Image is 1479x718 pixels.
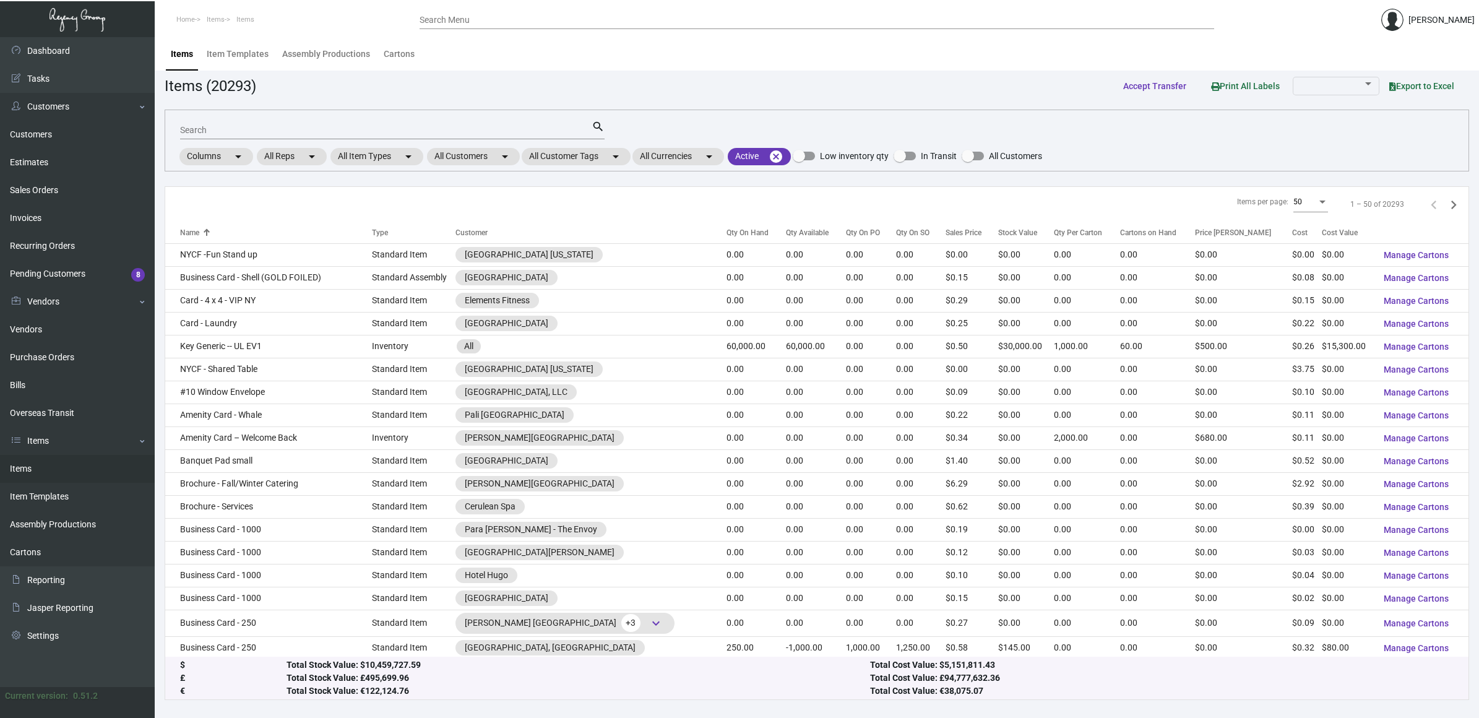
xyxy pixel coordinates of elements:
[921,149,957,163] span: In Transit
[846,518,896,541] td: 0.00
[465,248,593,261] div: [GEOGRAPHIC_DATA] [US_STATE]
[846,289,896,312] td: 0.00
[727,449,786,472] td: 0.00
[728,148,791,165] mat-chip: Active
[1384,502,1449,512] span: Manage Cartons
[1292,227,1308,238] div: Cost
[372,404,455,426] td: Standard Item
[946,381,998,404] td: $0.09
[1054,243,1120,266] td: 0.00
[522,148,631,165] mat-chip: All Customer Tags
[608,149,623,164] mat-icon: arrow_drop_down
[1384,365,1449,374] span: Manage Cartons
[330,148,423,165] mat-chip: All Item Types
[1374,267,1459,289] button: Manage Cartons
[1195,541,1292,564] td: $0.00
[1120,358,1195,381] td: 0.00
[946,472,998,495] td: $6.29
[427,148,520,165] mat-chip: All Customers
[1292,335,1322,358] td: $0.26
[896,404,946,426] td: 0.00
[769,149,783,164] mat-icon: cancel
[1292,495,1322,518] td: $0.39
[1293,197,1302,206] span: 50
[465,500,515,513] div: Cerulean Spa
[180,227,372,238] div: Name
[1120,495,1195,518] td: 0.00
[372,312,455,335] td: Standard Item
[786,335,846,358] td: 60,000.00
[1384,296,1449,306] span: Manage Cartons
[165,289,372,312] td: Card - 4 x 4 - VIP NY
[372,289,455,312] td: Standard Item
[786,541,846,564] td: 0.00
[171,48,193,61] div: Items
[257,148,327,165] mat-chip: All Reps
[165,243,372,266] td: NYCF -Fun Stand up
[1120,449,1195,472] td: 0.00
[998,381,1054,404] td: $0.00
[1195,335,1292,358] td: $500.00
[946,335,998,358] td: $0.50
[465,546,614,559] div: [GEOGRAPHIC_DATA][PERSON_NAME]
[401,149,416,164] mat-icon: arrow_drop_down
[1292,243,1322,266] td: $0.00
[946,243,998,266] td: $0.00
[727,266,786,289] td: 0.00
[236,15,254,24] span: Items
[896,335,946,358] td: 0.00
[1054,266,1120,289] td: 0.00
[165,564,372,587] td: Business Card - 1000
[1389,81,1454,91] span: Export to Excel
[1195,449,1292,472] td: $0.00
[207,48,269,61] div: Item Templates
[1384,594,1449,603] span: Manage Cartons
[1120,289,1195,312] td: 0.00
[1054,426,1120,449] td: 2,000.00
[786,243,846,266] td: 0.00
[455,222,727,243] th: Customer
[727,335,786,358] td: 60,000.00
[786,227,829,238] div: Qty Available
[1322,289,1374,312] td: $0.00
[946,289,998,312] td: $0.29
[786,227,846,238] div: Qty Available
[946,541,998,564] td: $0.12
[1322,381,1374,404] td: $0.00
[786,289,846,312] td: 0.00
[846,426,896,449] td: 0.00
[1113,75,1196,97] button: Accept Transfer
[1292,381,1322,404] td: $0.10
[1120,426,1195,449] td: 0.00
[1195,227,1292,238] div: Price [PERSON_NAME]
[946,449,998,472] td: $1.40
[727,472,786,495] td: 0.00
[465,363,593,376] div: [GEOGRAPHIC_DATA] [US_STATE]
[1292,289,1322,312] td: $0.15
[1195,495,1292,518] td: $0.00
[165,335,372,358] td: Key Generic -- UL EV1
[1054,472,1120,495] td: 0.00
[846,227,896,238] div: Qty On PO
[1408,14,1475,27] div: [PERSON_NAME]
[1322,426,1374,449] td: $0.00
[727,381,786,404] td: 0.00
[1322,495,1374,518] td: $0.00
[1123,81,1186,91] span: Accept Transfer
[1322,335,1374,358] td: $15,300.00
[1120,243,1195,266] td: 0.00
[946,312,998,335] td: $0.25
[846,358,896,381] td: 0.00
[998,449,1054,472] td: $0.00
[207,15,225,24] span: Items
[998,404,1054,426] td: $0.00
[1322,266,1374,289] td: $0.00
[727,243,786,266] td: 0.00
[457,339,481,353] mat-chip: All
[465,431,614,444] div: [PERSON_NAME][GEOGRAPHIC_DATA]
[165,404,372,426] td: Amenity Card - Whale
[372,426,455,449] td: Inventory
[1374,496,1459,518] button: Manage Cartons
[372,449,455,472] td: Standard Item
[727,358,786,381] td: 0.00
